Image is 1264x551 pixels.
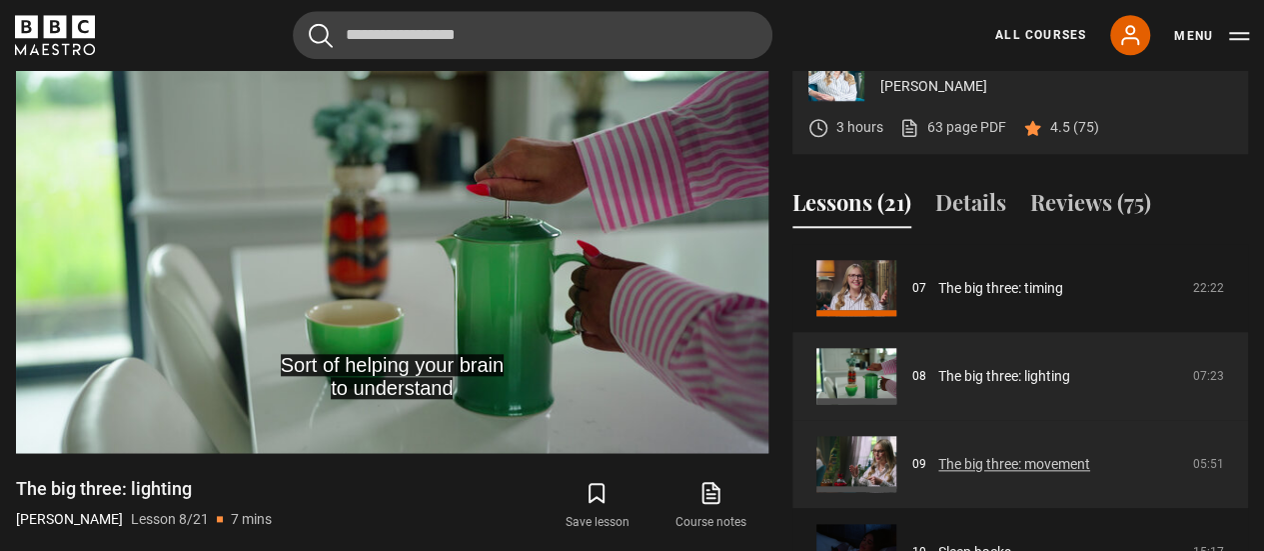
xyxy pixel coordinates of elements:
button: Save lesson [540,477,653,535]
p: Lesson 8/21 [131,509,209,530]
p: 7 mins [231,509,272,530]
p: [PERSON_NAME] [880,76,1232,97]
a: The big three: timing [938,278,1063,299]
a: The big three: lighting [938,366,1070,387]
p: 3 hours [836,117,883,138]
svg: BBC Maestro [15,15,95,55]
button: Toggle navigation [1174,26,1249,46]
a: All Courses [995,26,1086,44]
a: Course notes [654,477,768,535]
p: [PERSON_NAME] [16,509,123,530]
video-js: Video Player [16,29,768,453]
a: The big three: movement [938,454,1090,475]
h1: The big three: lighting [16,477,272,501]
button: Details [935,186,1006,228]
p: 4.5 (75) [1050,117,1099,138]
a: 63 page PDF [899,117,1006,138]
input: Search [293,11,772,59]
button: Lessons (21) [792,186,911,228]
button: Reviews (75) [1030,186,1151,228]
button: Submit the search query [309,23,333,48]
